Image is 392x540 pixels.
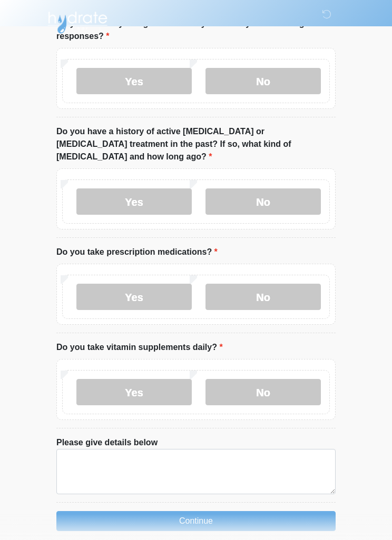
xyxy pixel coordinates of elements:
label: Yes [76,379,192,405]
img: Hydrate IV Bar - Scottsdale Logo [46,8,109,34]
label: Yes [76,284,192,310]
label: No [205,284,321,310]
label: Do you take vitamin supplements daily? [56,341,223,354]
label: Yes [76,68,192,94]
label: Do you have a history of active [MEDICAL_DATA] or [MEDICAL_DATA] treatment in the past? If so, wh... [56,125,336,163]
label: Yes [76,188,192,215]
label: No [205,188,321,215]
label: No [205,379,321,405]
label: Do you take prescription medications? [56,246,218,258]
button: Continue [56,511,336,531]
label: No [205,68,321,94]
label: Please give details below [56,436,158,449]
